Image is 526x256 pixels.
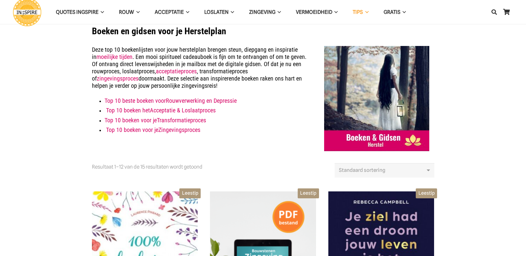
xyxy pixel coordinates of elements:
strong: Zingevingsproces [158,126,200,133]
span: Zingeving [249,9,275,15]
span: Zingeving Menu [275,5,281,20]
span: Loslaten Menu [229,5,234,20]
select: Winkelbestelling [335,163,434,178]
a: Top 10 boeken voor jeTransformatieproces [105,117,206,124]
span: TIPS [353,9,363,15]
span: TIPS Menu [363,5,368,20]
span: QUOTES INGSPIRE [56,9,99,15]
span: Loslaten [204,9,229,15]
a: ROUWROUW Menu [111,5,147,20]
span: QUOTES INGSPIRE Menu [99,5,104,20]
h5: Deze top 10 boekenlijsten voor jouw herstelplan brengen steun, diepgang en inspiratie in . Een mo... [92,46,429,89]
span: Acceptatie Menu [184,5,189,20]
a: TIPSTIPS Menu [345,5,376,20]
a: GRATISGRATIS Menu [376,5,413,20]
a: Zoeken [488,5,500,20]
span: Acceptatie [155,9,184,15]
a: LoslatenLoslaten Menu [197,5,242,20]
p: Resultaat 1–12 van de 15 resultaten wordt getoond [92,163,202,171]
a: zingevingsproces [97,75,138,82]
h1: Boeken en gidsen voor je Herstelplan [92,24,429,38]
span: ROUW Menu [134,5,139,20]
span: GRATIS [384,9,400,15]
a: Top 10 beste boeken voorRouwverwerking en Depressie [105,97,237,104]
a: VERMOEIDHEIDVERMOEIDHEID Menu [288,5,345,20]
a: acceptatieproces [156,68,197,75]
strong: Acceptatie & Loslaatproces [150,107,216,114]
a: Top 10 boeken voor jeZingevingsproces [106,126,200,133]
a: QUOTES INGSPIREQUOTES INGSPIRE Menu [48,5,111,20]
span: ROUW [119,9,134,15]
a: ZingevingZingeving Menu [242,5,288,20]
img: Boeken over rouw, kracht, hoop en spirituele groei voor in moeilijke tijden [324,46,429,151]
a: Top 10 boeken hetAcceptatie & Loslaatproces [106,107,216,114]
a: AcceptatieAcceptatie Menu [147,5,197,20]
a: moeilijke tijden [96,53,132,60]
span: GRATIS Menu [400,5,406,20]
span: VERMOEIDHEID Menu [332,5,338,20]
span: VERMOEIDHEID [296,9,332,15]
strong: Rouwverwerking en Depressie [166,97,237,104]
strong: Transformatieproces [157,117,206,124]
